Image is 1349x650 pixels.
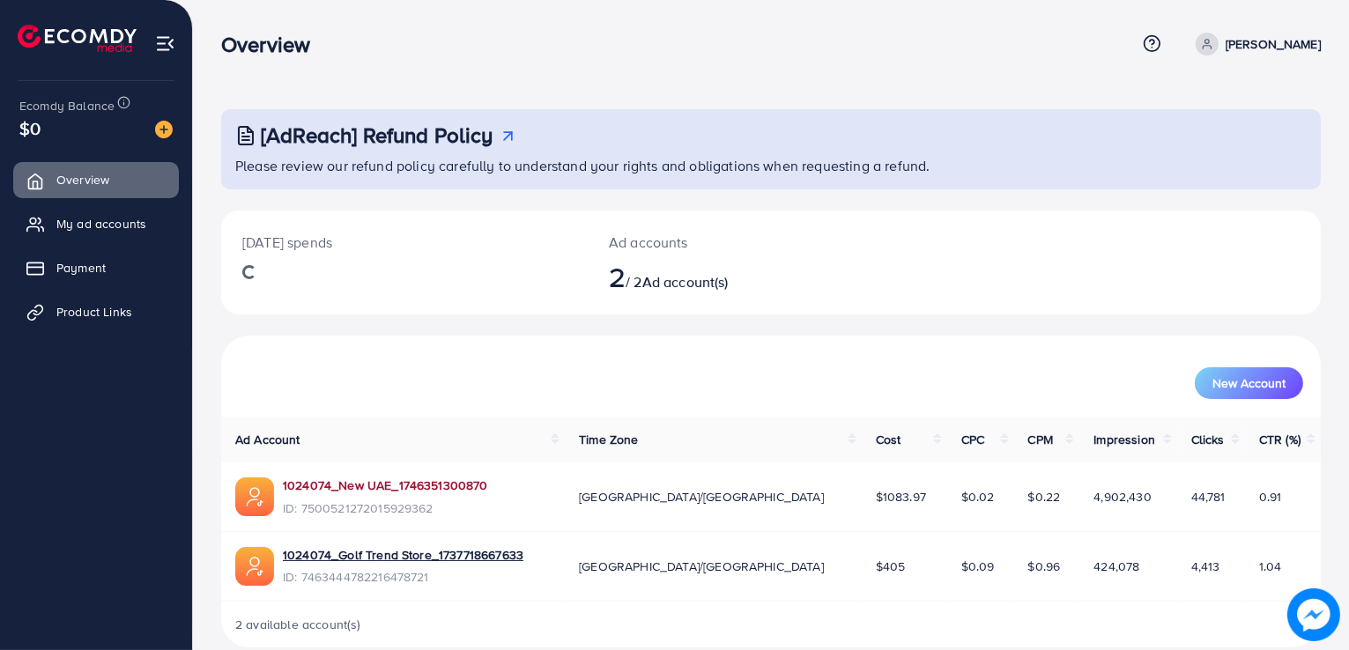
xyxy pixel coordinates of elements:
span: $405 [876,558,906,575]
span: 4,902,430 [1093,488,1151,506]
p: [DATE] spends [242,232,567,253]
p: Please review our refund policy carefully to understand your rights and obligations when requesti... [235,155,1310,176]
span: CTR (%) [1259,431,1301,448]
span: 2 [609,256,626,297]
span: My ad accounts [56,215,146,233]
span: Ecomdy Balance [19,97,115,114]
span: $0 [19,115,41,141]
img: ic-ads-acc.e4c84228.svg [235,477,274,516]
span: Product Links [56,303,132,321]
span: $1083.97 [876,488,926,506]
h3: Overview [221,32,324,57]
span: 2 available account(s) [235,616,361,633]
span: [GEOGRAPHIC_DATA]/[GEOGRAPHIC_DATA] [579,558,824,575]
span: $0.02 [961,488,995,506]
a: 1024074_Golf Trend Store_1737718667633 [283,546,523,564]
img: image [1291,592,1338,639]
a: Overview [13,162,179,197]
span: [GEOGRAPHIC_DATA]/[GEOGRAPHIC_DATA] [579,488,824,506]
span: ID: 7463444782216478721 [283,568,523,586]
a: [PERSON_NAME] [1189,33,1321,55]
span: Overview [56,171,109,188]
span: ID: 7500521272015929362 [283,499,488,517]
span: 44,781 [1191,488,1226,506]
span: Impression [1093,431,1155,448]
img: logo [18,25,137,52]
span: Ad Account [235,431,300,448]
h2: / 2 [609,260,841,293]
img: image [155,121,173,138]
p: [PERSON_NAME] [1226,33,1321,55]
span: 4,413 [1191,558,1220,575]
a: Payment [13,250,179,285]
span: $0.09 [961,558,995,575]
span: 1.04 [1259,558,1282,575]
h3: [AdReach] Refund Policy [261,122,493,148]
span: CPC [961,431,984,448]
span: Time Zone [579,431,638,448]
span: Ad account(s) [642,272,729,292]
span: 0.91 [1259,488,1282,506]
a: Product Links [13,294,179,329]
a: My ad accounts [13,206,179,241]
span: $0.96 [1028,558,1061,575]
span: Cost [876,431,901,448]
img: menu [155,33,175,54]
span: CPM [1028,431,1053,448]
p: Ad accounts [609,232,841,253]
span: $0.22 [1028,488,1061,506]
img: ic-ads-acc.e4c84228.svg [235,547,274,586]
span: 424,078 [1093,558,1139,575]
span: Payment [56,259,106,277]
a: 1024074_New UAE_1746351300870 [283,476,488,494]
span: New Account [1212,377,1286,389]
button: New Account [1195,367,1303,399]
span: Clicks [1191,431,1225,448]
